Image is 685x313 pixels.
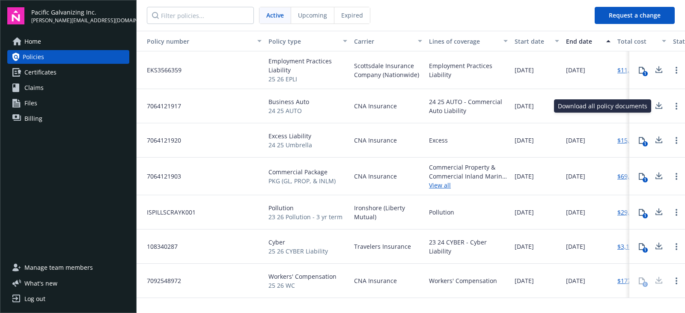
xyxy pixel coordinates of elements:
a: Billing [7,112,129,125]
span: 24 25 AUTO [268,106,309,115]
span: [DATE] [515,242,534,251]
button: 1 [633,132,650,149]
span: What ' s new [24,279,57,288]
span: ISPILLSCRAYK001 [140,208,196,217]
span: Ironshore (Liberty Mutual) [354,203,422,221]
span: [DATE] [515,101,534,110]
span: Employment Practices Liability [268,57,347,75]
button: 1 [633,204,650,221]
a: $15,927.00 [617,136,648,145]
span: 7092548972 [140,276,181,285]
span: Workers' Compensation [268,272,337,281]
button: Pacific Galvanizing Inc.[PERSON_NAME][EMAIL_ADDRESS][DOMAIN_NAME] [31,7,129,24]
span: Manage team members [24,261,93,274]
span: Business Auto [268,97,309,106]
span: 25 26 WC [268,281,337,290]
span: [DATE] [515,172,534,181]
div: 23 24 CYBER - Cyber Liability [429,238,508,256]
a: Manage team members [7,261,129,274]
a: Home [7,35,129,48]
a: $29,131.99 [617,208,648,217]
span: CNA Insurance [354,136,397,145]
span: Files [24,96,37,110]
span: Upcoming [298,11,327,20]
a: $3,199.00 [617,242,645,251]
span: 7064121920 [140,136,181,145]
a: Open options [671,207,682,218]
a: Open options [671,135,682,146]
span: Claims [24,81,44,95]
span: 23 26 Pollution - 3 yr term [268,212,342,221]
span: [DATE] [566,276,585,285]
button: What's new [7,279,71,288]
div: Policy type [268,37,338,46]
a: View all [429,181,508,190]
div: 1 [643,177,648,182]
button: 3 [633,98,650,115]
a: Open options [671,276,682,286]
span: PKG (GL, PROP, & INLM) [268,176,336,185]
a: Claims [7,81,129,95]
span: [DATE] [566,208,585,217]
div: Pollution [429,208,454,217]
span: 108340287 [140,242,178,251]
span: Active [266,11,284,20]
button: 1 [633,168,650,185]
span: Billing [24,112,42,125]
a: Open options [671,65,682,75]
span: 25 26 EPLI [268,75,347,83]
div: Policy number [140,37,252,46]
span: Policies [23,50,44,64]
button: 1 [633,62,650,79]
span: 7064121903 [140,172,181,181]
span: [DATE] [515,136,534,145]
button: Lines of coverage [426,31,511,51]
div: Commercial Property & Commercial Inland Marine - Commercial Property, General Liability - General... [429,163,508,181]
a: Open options [671,101,682,111]
button: Total cost [614,31,670,51]
div: Workers' Compensation [429,276,497,285]
div: 1 [643,71,648,76]
span: Cyber [268,238,328,247]
span: Certificates [24,66,57,79]
span: [DATE] [566,242,585,251]
div: Lines of coverage [429,37,498,46]
span: Expired [341,11,363,20]
span: Scottsdale Insurance Company (Nationwide) [354,61,422,79]
a: Files [7,96,129,110]
div: Toggle SortBy [140,37,252,46]
span: CNA Insurance [354,101,397,110]
a: Open options [671,241,682,252]
span: Pacific Galvanizing Inc. [31,8,129,17]
div: 1 [643,213,648,218]
div: Employment Practices Liability [429,61,508,79]
span: 7064121917 [140,101,181,110]
div: Total cost [617,37,657,46]
span: [DATE] [515,208,534,217]
div: Start date [515,37,550,46]
a: Certificates [7,66,129,79]
div: Carrier [354,37,413,46]
a: $11,410.98 [617,66,648,75]
a: $177,849.00 [617,276,652,285]
span: CNA Insurance [354,276,397,285]
div: 24 25 AUTO - Commercial Auto Liability [429,97,508,115]
button: 1 [633,238,650,255]
a: Open options [671,171,682,182]
span: [PERSON_NAME][EMAIL_ADDRESS][DOMAIN_NAME] [31,17,129,24]
span: [DATE] [566,66,585,75]
span: [DATE] [566,136,585,145]
div: 1 [643,141,648,146]
div: 1 [643,247,648,253]
span: 24 25 Umbrella [268,140,312,149]
span: Pollution [268,203,342,212]
span: Travelers Insurance [354,242,411,251]
span: EKS3566359 [140,66,182,75]
a: Policies [7,50,129,64]
span: [DATE] [515,276,534,285]
button: End date [563,31,614,51]
button: Start date [511,31,563,51]
img: navigator-logo.svg [7,7,24,24]
div: Log out [24,292,45,306]
span: CNA Insurance [354,172,397,181]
